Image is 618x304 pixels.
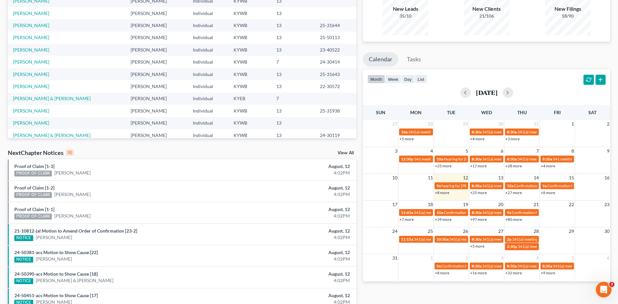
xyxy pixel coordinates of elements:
[512,210,586,215] span: Confirmation hearing for [PERSON_NAME]
[125,19,188,31] td: [PERSON_NAME]
[376,110,385,115] span: Sun
[571,120,575,128] span: 1
[414,237,511,242] span: 341(a) meeting for [PERSON_NAME] & [PERSON_NAME]
[188,68,229,80] td: Individual
[435,270,449,275] a: +8 more
[553,157,611,161] span: 341 meeting for [PERSON_NAME]
[242,170,350,176] div: 4:02PM
[14,185,54,190] a: Proof of Claim [1-2]
[392,201,398,208] span: 17
[242,271,350,277] div: August, 12
[533,174,539,182] span: 14
[596,282,611,297] iframe: Intercom live chat
[505,270,522,275] a: +32 more
[242,191,350,198] div: 4:02PM
[604,227,610,235] span: 30
[472,237,481,242] span: 8:30a
[517,110,527,115] span: Thu
[542,183,547,188] span: 9a
[13,47,49,53] a: [PERSON_NAME]
[385,75,401,84] button: week
[188,105,229,117] td: Individual
[14,228,137,234] a: 21-10812-jal Motion to Amend Order of Confirmation [23-2]
[228,117,271,129] td: KYWB
[242,234,350,241] div: 4:02PM
[188,32,229,44] td: Individual
[410,110,422,115] span: Mon
[541,163,555,168] a: +4 more
[271,56,315,68] td: 7
[401,129,408,134] span: 10a
[188,7,229,19] td: Individual
[465,147,469,155] span: 5
[36,277,113,284] a: [PERSON_NAME] & [PERSON_NAME]
[517,264,580,268] span: 341(a) meeting for [PERSON_NAME]
[315,56,356,68] td: 24-30414
[507,244,517,249] span: 2:30p
[125,68,188,80] td: [PERSON_NAME]
[427,227,434,235] span: 25
[228,129,271,141] td: KYWB
[188,19,229,31] td: Individual
[427,174,434,182] span: 11
[536,147,539,155] span: 7
[444,210,518,215] span: Confirmation hearing for [PERSON_NAME]
[228,80,271,92] td: KYWB
[606,120,610,128] span: 2
[242,213,350,219] div: 4:02PM
[505,190,522,195] a: +27 more
[568,174,575,182] span: 15
[125,129,188,141] td: [PERSON_NAME]
[14,250,98,255] a: 24-50381-acs Motion to Show Cause [22]
[482,210,545,215] span: 341(a) meeting for [PERSON_NAME]
[228,44,271,56] td: KYWB
[242,185,350,191] div: August, 12
[36,256,72,262] a: [PERSON_NAME]
[228,56,271,68] td: KYWB
[271,105,315,117] td: 13
[497,174,504,182] span: 13
[462,227,469,235] span: 26
[464,13,510,19] div: 21/106
[271,93,315,105] td: 7
[472,264,481,268] span: 8:30a
[392,254,398,262] span: 31
[545,5,591,13] div: New Filings
[482,264,545,268] span: 341(a) meeting for [PERSON_NAME]
[604,201,610,208] span: 23
[497,227,504,235] span: 27
[36,234,72,241] a: [PERSON_NAME]
[125,56,188,68] td: [PERSON_NAME]
[441,183,526,188] span: hearing for [PERSON_NAME] & [PERSON_NAME]
[507,210,511,215] span: 9a
[470,190,487,195] a: +25 more
[399,136,414,141] a: +5 more
[392,174,398,182] span: 10
[228,93,271,105] td: KYEB
[14,278,33,284] div: NOTICE
[435,190,449,195] a: +8 more
[125,32,188,44] td: [PERSON_NAME]
[505,163,522,168] a: +28 more
[465,254,469,262] span: 2
[401,157,413,161] span: 12:30p
[437,237,449,242] span: 10:30a
[315,19,356,31] td: 25-31644
[462,201,469,208] span: 19
[401,210,413,215] span: 11:45a
[542,157,552,161] span: 9:30a
[188,44,229,56] td: Individual
[470,217,487,222] a: +97 more
[497,201,504,208] span: 20
[507,237,511,242] span: 2p
[518,244,581,249] span: 341(a) meeting for [PERSON_NAME]
[228,105,271,117] td: KYWB
[533,120,539,128] span: 31
[507,129,517,134] span: 8:30a
[13,71,49,77] a: [PERSON_NAME]
[14,163,54,169] a: Proof of Claim [1-3]
[437,264,441,268] span: 9a
[414,210,477,215] span: 341(a) meeting for [PERSON_NAME]
[14,192,52,198] div: PROOF OF CLAIM
[228,68,271,80] td: KYWB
